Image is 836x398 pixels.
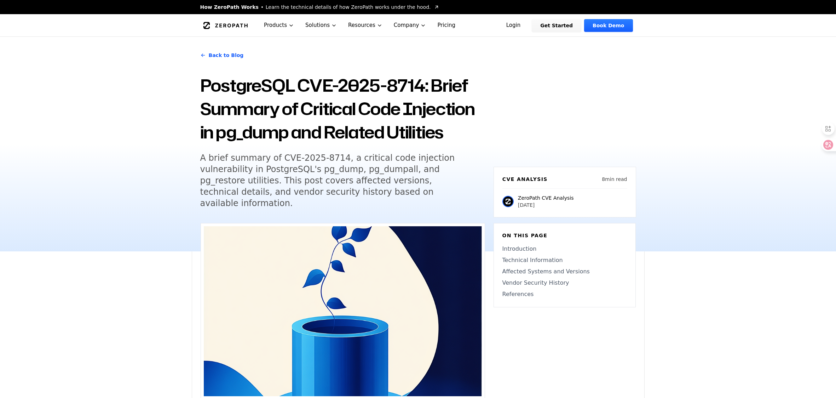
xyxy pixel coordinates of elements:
a: Book Demo [584,19,633,32]
span: How ZeroPath Works [200,4,259,11]
a: Affected Systems and Versions [502,267,627,276]
img: PostgreSQL CVE-2025-8714: Brief Summary of Critical Code Injection in pg_dump and Related Utilities [204,226,482,396]
button: Products [258,14,300,36]
a: Login [498,19,529,32]
a: How ZeroPath WorksLearn the technical details of how ZeroPath works under the hood. [200,4,439,11]
a: Back to Blog [200,45,244,65]
p: 8 min read [602,176,627,183]
nav: Global [192,14,645,36]
h6: CVE Analysis [502,176,548,183]
h5: A brief summary of CVE-2025-8714, a critical code injection vulnerability in PostgreSQL's pg_dump... [200,152,472,209]
button: Solutions [300,14,342,36]
h6: On this page [502,232,627,239]
a: References [502,290,627,298]
a: Get Started [532,19,581,32]
h1: PostgreSQL CVE-2025-8714: Brief Summary of Critical Code Injection in pg_dump and Related Utilities [200,74,485,144]
a: Technical Information [502,256,627,265]
img: ZeroPath CVE Analysis [502,196,514,207]
a: Vendor Security History [502,279,627,287]
span: Learn the technical details of how ZeroPath works under the hood. [266,4,431,11]
button: Resources [342,14,388,36]
p: [DATE] [518,201,574,209]
a: Introduction [502,245,627,253]
button: Company [388,14,432,36]
p: ZeroPath CVE Analysis [518,194,574,201]
a: Pricing [432,14,461,36]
